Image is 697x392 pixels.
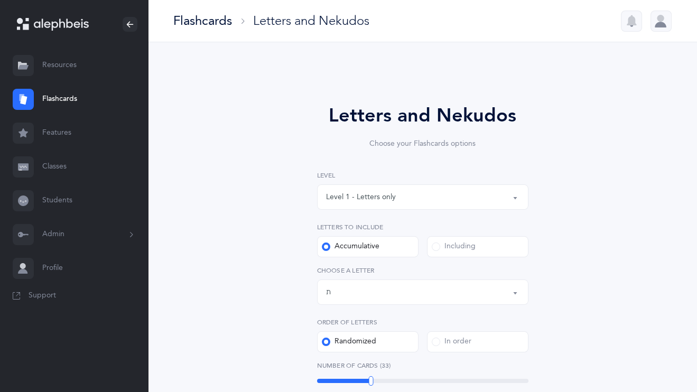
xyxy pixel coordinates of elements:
label: Order of letters [317,318,528,327]
span: Support [29,291,56,301]
button: Level 1 - Letters only [317,184,528,210]
label: Letters to include [317,222,528,232]
div: Accumulative [322,241,379,252]
div: Level 1 - Letters only [326,192,396,203]
div: Flashcards [173,12,232,30]
div: Letters and Nekudos [287,101,558,130]
div: Choose your Flashcards options [287,138,558,150]
label: Level [317,171,528,180]
div: In order [432,337,471,347]
label: Choose a letter [317,266,528,275]
div: Randomized [322,337,376,347]
label: Number of Cards (33) [317,361,528,370]
button: ת [317,279,528,305]
div: Including [432,241,476,252]
div: Letters and Nekudos [253,12,369,30]
div: ת [326,287,331,298]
